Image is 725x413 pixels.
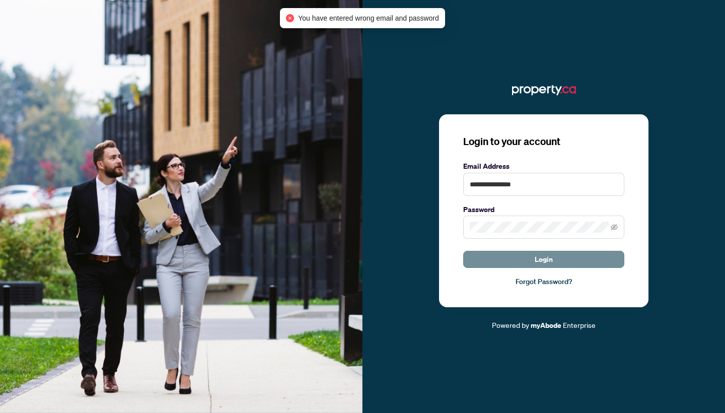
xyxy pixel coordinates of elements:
h3: Login to your account [463,134,624,149]
span: Enterprise [563,320,596,329]
label: Email Address [463,161,624,172]
span: Powered by [492,320,529,329]
label: Password [463,204,624,215]
a: myAbode [531,320,561,331]
span: eye-invisible [611,224,618,231]
span: close-circle [286,14,294,22]
button: Login [463,251,624,268]
span: You have entered wrong email and password [298,13,439,24]
a: Forgot Password? [463,276,624,287]
span: Login [535,251,553,267]
img: ma-logo [512,82,576,98]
